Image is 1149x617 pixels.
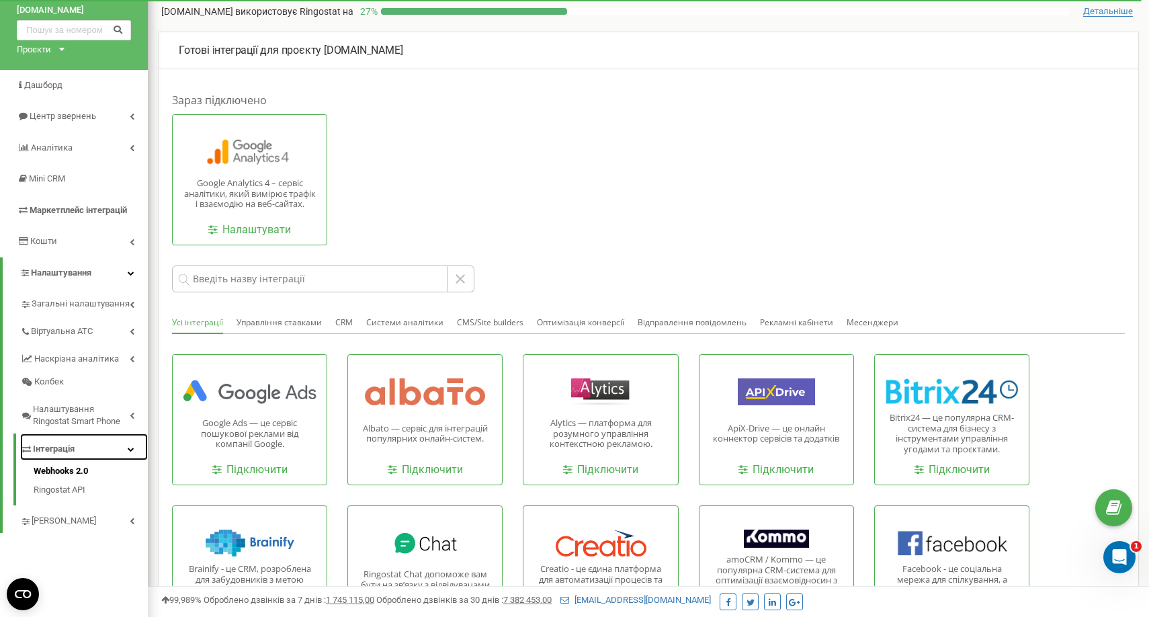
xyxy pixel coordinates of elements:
p: [DOMAIN_NAME] [161,5,353,18]
button: CRM [335,313,353,333]
u: 7 382 453,00 [503,595,552,605]
a: Підключити [563,462,638,478]
button: Рекламні кабінети [760,313,833,333]
p: Bitrix24 — це популярна CRM-система для бізнесу з інструментами управління угодами та проєктами. [885,413,1019,454]
a: Віртуальна АТС [20,316,148,343]
p: Alytics — платформа для розумного управління контекстною рекламою. [534,418,667,450]
a: Колбек [20,370,148,394]
span: Маркетплейс інтеграцій [30,205,127,215]
p: Albato — сервіс для інтеграцій популярних онлайн-систем. [358,423,492,444]
a: Загальні налаштування [20,288,148,316]
h1: Зараз підключено [172,93,1125,108]
span: Колбек [34,376,64,388]
span: Наскрізна аналітика [34,353,119,366]
a: Налаштувати [208,222,291,238]
a: [DOMAIN_NAME] [17,4,131,17]
u: 1 745 115,00 [326,595,374,605]
div: Проєкти [17,44,51,56]
span: 99,989% [161,595,202,605]
span: Налаштування Ringostat Smart Phone [33,403,130,428]
button: Усі інтеграції [172,313,223,334]
span: використовує Ringostat на [235,6,353,17]
span: Налаштування [31,268,91,278]
p: Brainify - це CRM, розроблена для забудовників з метою спростити і автоматизувати щоденні активно... [183,564,316,606]
iframe: Intercom live chat [1103,541,1136,573]
span: Детальніше [1083,6,1133,17]
button: Відправлення повідомлень [638,313,747,333]
a: Ringostat API [34,481,148,497]
span: Оброблено дзвінків за 30 днів : [376,595,552,605]
span: [PERSON_NAME] [32,515,96,528]
a: Наскрізна аналітика [20,343,148,371]
a: Підключити [212,462,288,478]
span: Кошти [30,236,57,246]
button: Оптимізація конверсії [537,313,624,333]
span: Загальні налаштування [32,298,130,311]
span: Центр звернень [30,111,96,121]
span: Дашборд [24,80,62,90]
p: Google Analytics 4 – сервіс аналітики, який вимірює трафік і взаємодію на веб-сайтах. [183,178,316,210]
span: Аналiтика [31,142,73,153]
span: Інтеграція [33,443,75,456]
p: ApiX-Drive — це онлайн коннектор сервісів та додатків [710,423,843,444]
button: Месенджери [847,313,898,333]
a: [PERSON_NAME] [20,505,148,533]
span: Mini CRM [29,173,65,183]
a: Підключити [388,462,463,478]
button: Системи аналітики [366,313,443,333]
span: Віртуальна АТС [31,325,93,338]
span: 1 [1131,541,1142,552]
button: Управління ставками [237,313,322,333]
p: Facebook - це соціальна мережа для спілкування, а також бізнес-інструмент для залучення клієнтів. [885,564,1019,606]
p: amoCRM / Kommo — це популярна CRM-система для оптимізації взаємовідносин з клієнтами та автоматиз... [710,554,843,607]
button: CMS/Site builders [457,313,523,333]
a: Підключити [914,462,990,478]
a: Налаштування [3,257,148,289]
span: Готові інтеграції для проєкту [179,44,321,56]
input: Пошук за номером [17,20,131,40]
p: 27 % [353,5,381,18]
p: Ringostat Chat допоможе вам бути на звʼязку з відвідувачами сайту [358,569,492,601]
button: Open CMP widget [7,578,39,610]
p: Google Ads — це сервіс пошукової реклами від компанії Google. [183,418,316,450]
p: Creatio - це єдина платформа для автоматизації процесів та CRM за допомогою no-code технологій. [534,564,667,606]
a: Підключити [738,462,814,478]
span: Оброблено дзвінків за 7 днів : [204,595,374,605]
p: [DOMAIN_NAME] [179,43,1118,58]
a: Webhooks 2.0 [34,465,148,481]
a: Налаштування Ringostat Smart Phone [20,394,148,434]
a: [EMAIL_ADDRESS][DOMAIN_NAME] [560,595,711,605]
a: Інтеграція [20,434,148,461]
input: Введіть назву інтеграції [172,265,448,292]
